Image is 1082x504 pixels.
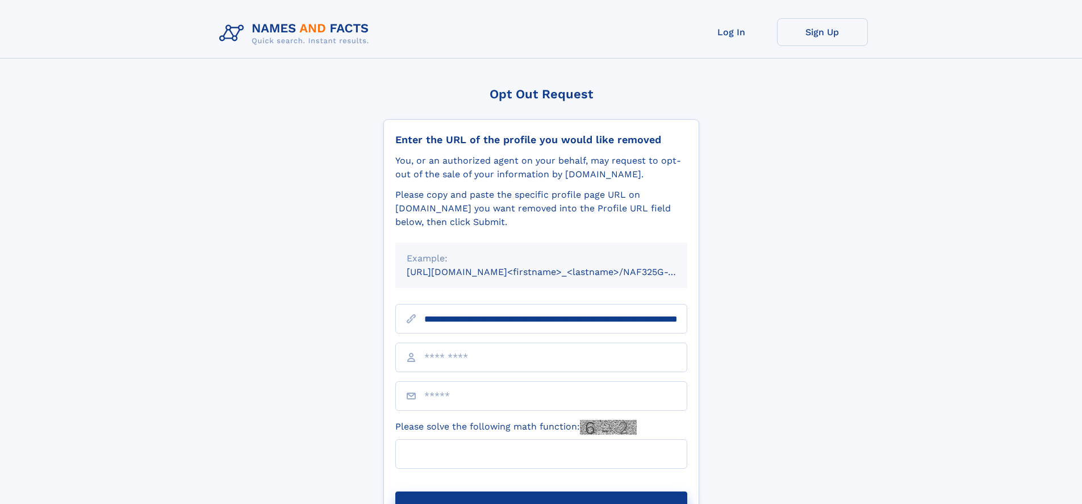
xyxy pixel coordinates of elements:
[395,154,687,181] div: You, or an authorized agent on your behalf, may request to opt-out of the sale of your informatio...
[395,134,687,146] div: Enter the URL of the profile you would like removed
[383,87,699,101] div: Opt Out Request
[407,252,676,265] div: Example:
[686,18,777,46] a: Log In
[395,188,687,229] div: Please copy and paste the specific profile page URL on [DOMAIN_NAME] you want removed into the Pr...
[407,266,709,277] small: [URL][DOMAIN_NAME]<firstname>_<lastname>/NAF325G-xxxxxxxx
[215,18,378,49] img: Logo Names and Facts
[395,420,637,435] label: Please solve the following math function:
[777,18,868,46] a: Sign Up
